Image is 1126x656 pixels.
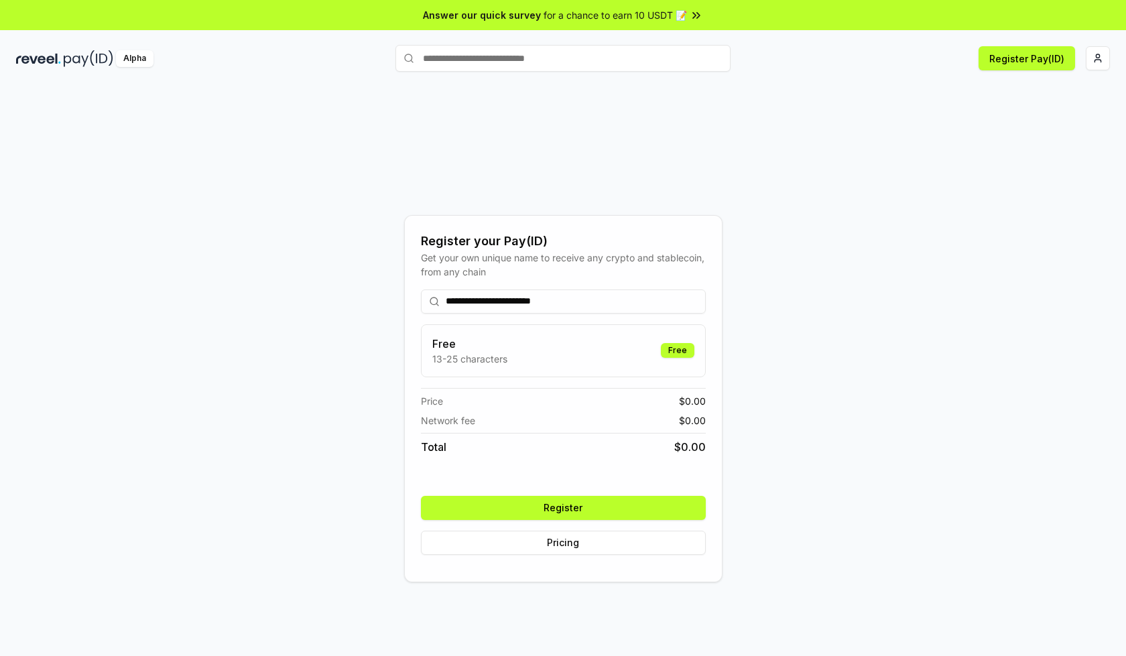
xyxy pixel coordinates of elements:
button: Register [421,496,706,520]
span: $ 0.00 [679,394,706,408]
span: $ 0.00 [674,439,706,455]
span: Network fee [421,413,475,428]
span: Total [421,439,446,455]
button: Register Pay(ID) [979,46,1075,70]
div: Get your own unique name to receive any crypto and stablecoin, from any chain [421,251,706,279]
div: Alpha [116,50,153,67]
span: $ 0.00 [679,413,706,428]
p: 13-25 characters [432,352,507,366]
span: Answer our quick survey [423,8,541,22]
span: for a chance to earn 10 USDT 📝 [544,8,687,22]
span: Price [421,394,443,408]
img: reveel_dark [16,50,61,67]
div: Register your Pay(ID) [421,232,706,251]
h3: Free [432,336,507,352]
div: Free [661,343,694,358]
button: Pricing [421,531,706,555]
img: pay_id [64,50,113,67]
